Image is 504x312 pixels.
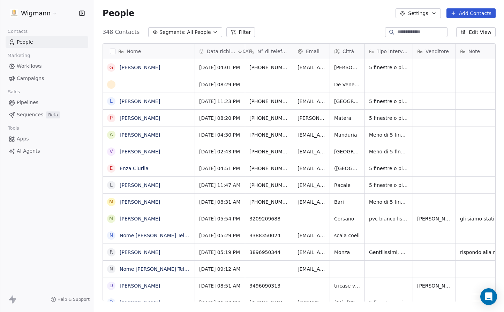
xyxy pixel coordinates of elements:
span: [EMAIL_ADDRESS][DOMAIN_NAME] [298,198,325,205]
span: [EMAIL_ADDRESS][DOMAIN_NAME] [298,182,325,189]
div: R [110,248,113,256]
span: [PHONE_NUMBER] [249,64,289,71]
span: [PHONE_NUMBER] [249,115,289,122]
span: CAT [243,49,251,54]
span: Sequences [17,111,43,118]
div: N° di telefono [245,44,293,59]
button: Wigmann [8,7,59,19]
span: [DATE] 05:54 PM [199,215,241,222]
span: [DATE] 11:23 PM [199,98,241,105]
span: 3496090313 [249,282,289,289]
span: [GEOGRAPHIC_DATA] [334,148,360,155]
div: D [110,299,113,306]
span: (TA), [PERSON_NAME] [334,299,360,306]
a: Campaigns [6,73,88,84]
div: Email [293,44,330,59]
span: [EMAIL_ADDRESS][DOMAIN_NAME] [298,98,325,105]
button: Add Contacts [446,8,496,18]
a: [PERSON_NAME] [120,249,160,255]
span: 5 finestre o più di 5 [369,98,408,105]
span: [DATE] 08:51 AM [199,282,241,289]
span: Città [343,48,354,55]
span: 348 Contacts [103,28,140,36]
span: Venditore [426,48,449,55]
span: [EMAIL_ADDRESS][DOMAIN_NAME] [298,232,325,239]
div: Venditore [413,44,456,59]
span: All People [187,29,211,36]
span: [PERSON_NAME][EMAIL_ADDRESS][DOMAIN_NAME] [298,115,325,122]
span: Note [468,48,480,55]
span: Contacts [5,26,31,37]
span: Meno di 5 finestre [369,131,408,138]
span: [PHONE_NUMBER] [249,148,289,155]
span: [DATE] 04:51 PM [199,165,241,172]
a: Pipelines [6,97,88,108]
span: [PHONE_NUMBER] [249,182,289,189]
a: [PERSON_NAME] [120,199,160,205]
span: Segments: [159,29,186,36]
span: [DATE] 08:20 PM [199,115,241,122]
span: Wigmann [21,9,51,18]
span: [PERSON_NAME] [417,282,451,289]
button: Edit View [456,27,496,37]
span: [PHONE_NUMBER] [249,299,289,306]
span: [DOMAIN_NAME][EMAIL_ADDRESS][DOMAIN_NAME] [298,299,325,306]
span: [DATE] 04:30 PM [199,131,241,138]
span: [PERSON_NAME] [334,64,360,71]
span: Beta [46,111,60,118]
span: Sales [5,87,23,97]
span: [PHONE_NUMBER] [249,198,289,205]
div: N [110,232,113,239]
div: G [110,64,113,71]
a: [PERSON_NAME] [120,149,160,154]
span: Meno di 5 finestre [369,148,408,155]
div: A [110,131,113,138]
span: 5 finestre o più di 5 [369,182,408,189]
div: grid [103,59,195,302]
span: People [17,38,33,46]
span: Bari [334,198,360,205]
div: Tipo intervento [365,44,413,59]
a: AI Agents [6,145,88,157]
span: De Venezia Telefono [PHONE_NUMBER] Città Noci Email [EMAIL_ADDRESS][DOMAIN_NAME] Messaggio Buongi... [334,81,360,88]
div: M [109,198,113,205]
div: Open Intercom Messenger [480,288,497,305]
span: [EMAIL_ADDRESS][DOMAIN_NAME] [298,148,325,155]
span: Tools [5,123,22,133]
span: 3896950344 [249,249,289,256]
span: [PHONE_NUMBER] [249,98,289,105]
span: Meno di 5 finestre [369,198,408,205]
span: Help & Support [58,297,90,302]
span: Corsano [334,215,360,222]
span: [DATE] 11:47 AM [199,182,241,189]
span: Gentilissimi, Ho recentemente acquistato un immobile a [GEOGRAPHIC_DATA], in [GEOGRAPHIC_DATA], e... [369,249,408,256]
span: [DATE] 06:30 PM [199,299,241,306]
button: Filter [226,27,255,37]
span: AI Agents [17,147,40,155]
span: Manduria [334,131,360,138]
a: [PERSON_NAME] [120,99,160,104]
a: Workflows [6,60,88,72]
span: [DATE] 05:29 PM [199,232,241,239]
div: D [110,282,113,289]
a: [PERSON_NAME] [120,300,160,305]
a: [PERSON_NAME] [120,65,160,70]
span: People [103,8,134,19]
span: Nome [127,48,141,55]
span: [PHONE_NUMBER] [249,131,289,138]
a: Apps [6,133,88,145]
a: People [6,36,88,48]
a: Enza Ciurlia [120,166,149,171]
span: [PHONE_NUMBER] [249,165,289,172]
div: L [110,97,113,105]
span: ([GEOGRAPHIC_DATA], ), Taurisano [334,165,360,172]
span: [EMAIL_ADDRESS][DOMAIN_NAME] [298,165,325,172]
div: Data richiestaCAT [195,44,245,59]
span: [PERSON_NAME] [417,215,451,222]
span: [DATE] 05:19 PM [199,249,241,256]
span: 5 finestre o più di 5 [369,165,408,172]
span: 3209209688 [249,215,289,222]
div: Nome [103,44,195,59]
span: Pipelines [17,99,38,106]
span: Racale [334,182,360,189]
